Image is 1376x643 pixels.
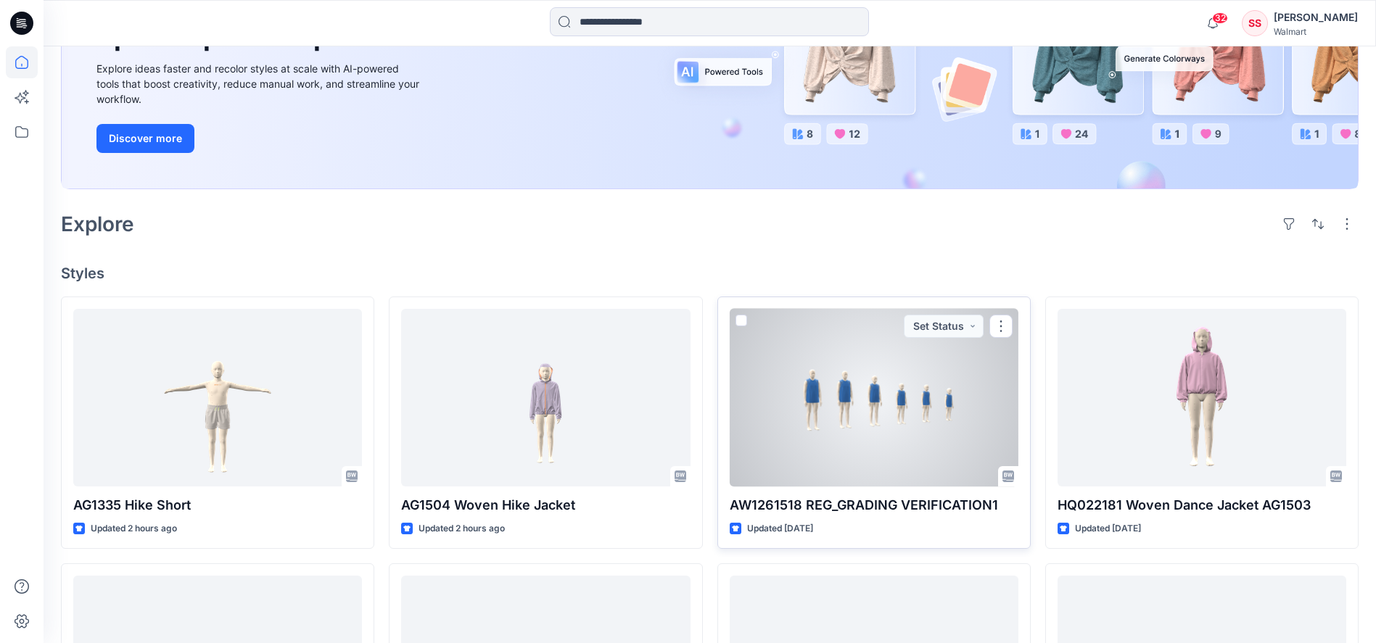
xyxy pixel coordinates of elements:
a: AG1335 Hike Short [73,309,362,486]
div: Explore ideas faster and recolor styles at scale with AI-powered tools that boost creativity, red... [96,61,423,107]
div: SS [1242,10,1268,36]
p: Updated [DATE] [747,521,813,536]
p: AW1261518 REG_GRADING VERIFICATION1 [730,495,1018,515]
h2: Explore [61,212,134,236]
p: Updated 2 hours ago [91,521,177,536]
span: 32 [1212,12,1228,24]
p: HQ022181 Woven Dance Jacket AG1503 [1058,495,1346,515]
p: Updated 2 hours ago [419,521,505,536]
h4: Styles [61,265,1359,282]
a: AW1261518 REG_GRADING VERIFICATION1 [730,309,1018,486]
p: Updated [DATE] [1075,521,1141,536]
a: AG1504 Woven Hike Jacket [401,309,690,486]
a: HQ022181 Woven Dance Jacket AG1503 [1058,309,1346,486]
button: Discover more [96,124,194,153]
p: AG1335 Hike Short [73,495,362,515]
div: [PERSON_NAME] [1274,9,1358,26]
p: AG1504 Woven Hike Jacket [401,495,690,515]
a: Discover more [96,124,423,153]
div: Walmart [1274,26,1358,37]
